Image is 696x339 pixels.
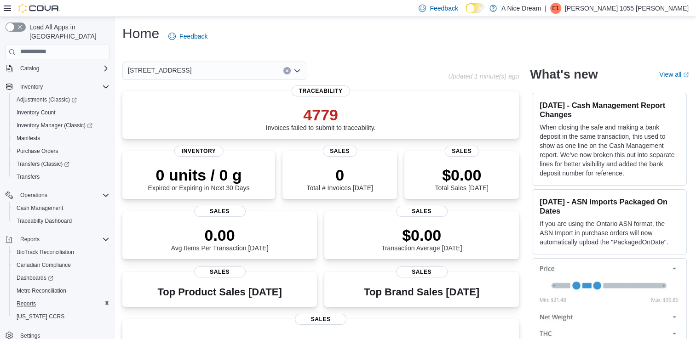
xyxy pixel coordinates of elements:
p: 0 units / 0 g [148,166,250,184]
a: Dashboards [9,271,113,284]
p: | [545,3,546,14]
a: Cash Management [13,203,67,214]
a: Inventory Manager (Classic) [13,120,96,131]
span: Operations [20,192,47,199]
span: Reports [17,234,109,245]
p: A Nice Dream [501,3,541,14]
span: Sales [396,266,448,277]
span: Inventory Count [13,107,109,118]
p: [PERSON_NAME] 1055 [PERSON_NAME] [565,3,689,14]
a: Adjustments (Classic) [9,93,113,106]
button: Metrc Reconciliation [9,284,113,297]
button: Inventory Count [9,106,113,119]
span: Transfers (Classic) [13,158,109,169]
button: Reports [2,233,113,246]
span: Inventory Manager (Classic) [13,120,109,131]
button: Catalog [17,63,43,74]
span: Sales [194,206,246,217]
span: Manifests [13,133,109,144]
button: [US_STATE] CCRS [9,310,113,323]
span: Feedback [430,4,458,13]
button: Clear input [283,67,291,74]
img: Cova [18,4,60,13]
button: Inventory [2,80,113,93]
button: Operations [2,189,113,202]
span: Inventory Manager (Classic) [17,122,92,129]
span: Purchase Orders [13,146,109,157]
span: Inventory [174,146,224,157]
span: Catalog [17,63,109,74]
p: When closing the safe and making a bank deposit in the same transaction, this used to show as one... [540,123,679,178]
span: Metrc Reconciliation [17,287,66,294]
span: Dashboards [13,272,109,283]
span: Sales [444,146,479,157]
button: Purchase Orders [9,145,113,158]
input: Dark Mode [466,3,485,13]
h2: What's new [530,67,598,82]
button: BioTrack Reconciliation [9,246,113,259]
span: Adjustments (Classic) [13,94,109,105]
a: Dashboards [13,272,57,283]
button: Reports [9,297,113,310]
div: Total # Invoices [DATE] [306,166,373,192]
span: BioTrack Reconciliation [17,249,74,256]
span: Traceabilty Dashboard [17,217,72,225]
button: Manifests [9,132,113,145]
p: 0 [306,166,373,184]
button: Traceabilty Dashboard [9,215,113,227]
span: Transfers [17,173,40,181]
a: Traceabilty Dashboard [13,215,75,226]
p: 4779 [266,106,376,124]
span: Inventory [20,83,43,90]
span: Sales [194,266,246,277]
span: Traceability [292,85,350,96]
a: [US_STATE] CCRS [13,311,68,322]
button: Cash Management [9,202,113,215]
button: Open list of options [293,67,301,74]
a: Transfers (Classic) [13,158,73,169]
a: BioTrack Reconciliation [13,247,78,258]
span: Reports [17,300,36,307]
a: Inventory Count [13,107,59,118]
button: Operations [17,190,51,201]
p: If you are using the Ontario ASN format, the ASN Import in purchase orders will now automatically... [540,219,679,247]
button: Inventory [17,81,46,92]
a: Feedback [165,27,211,45]
a: Inventory Manager (Classic) [9,119,113,132]
button: Canadian Compliance [9,259,113,271]
span: Traceabilty Dashboard [13,215,109,226]
span: Cash Management [13,203,109,214]
span: Sales [396,206,448,217]
span: Transfers [13,171,109,182]
div: Avg Items Per Transaction [DATE] [171,226,269,252]
h3: [DATE] - ASN Imports Packaged On Dates [540,197,679,215]
span: Feedback [179,32,207,41]
h3: [DATE] - Cash Management Report Changes [540,101,679,119]
a: Transfers (Classic) [9,158,113,170]
span: Metrc Reconciliation [13,285,109,296]
div: Transaction Average [DATE] [381,226,462,252]
span: Canadian Compliance [17,261,71,269]
div: Ernest 1055 Montoya [550,3,561,14]
span: [STREET_ADDRESS] [128,65,191,76]
span: Inventory [17,81,109,92]
button: Reports [17,234,43,245]
a: Canadian Compliance [13,260,75,271]
div: Total Sales [DATE] [435,166,488,192]
p: $0.00 [435,166,488,184]
h1: Home [122,24,159,43]
a: View allExternal link [659,71,689,78]
span: Inventory Count [17,109,56,116]
a: Transfers [13,171,43,182]
p: $0.00 [381,226,462,244]
span: Adjustments (Classic) [17,96,77,103]
a: Metrc Reconciliation [13,285,70,296]
span: Manifests [17,135,40,142]
span: Purchase Orders [17,147,58,155]
h3: Top Brand Sales [DATE] [364,287,479,298]
span: Catalog [20,65,39,72]
span: Sales [322,146,357,157]
a: Reports [13,298,40,309]
div: Expired or Expiring in Next 30 Days [148,166,250,192]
